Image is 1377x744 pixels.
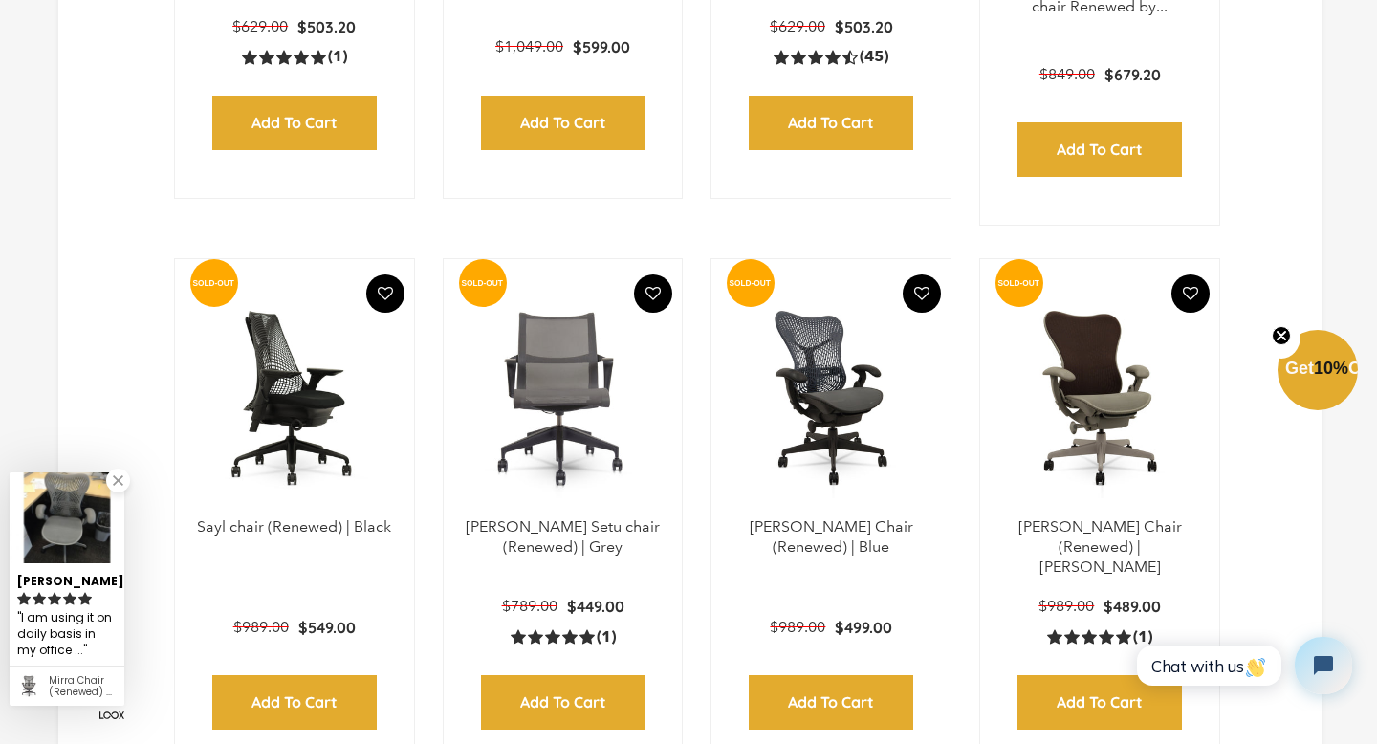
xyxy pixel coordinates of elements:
input: Add to Cart [481,675,645,730]
div: Get10%OffClose teaser [1278,332,1358,412]
span: $449.00 [567,597,624,616]
span: (1) [328,47,347,67]
input: Add to Cart [481,96,645,150]
input: Add to Cart [1017,675,1182,730]
svg: rating icon full [17,592,31,605]
img: Herman Miller Mirra Chair (Renewed) | Blue - chairorama [731,278,931,517]
a: 5.0 rating (1 votes) [511,626,616,646]
a: 4.4 rating (45 votes) [774,47,888,67]
span: $789.00 [502,597,557,615]
img: Helen J. review of Mirra Chair (Renewed) | Grey [10,472,124,563]
a: [PERSON_NAME] Setu chair (Renewed) | Grey [466,517,660,556]
text: SOLD-OUT [192,278,234,288]
span: $989.00 [770,618,825,636]
div: [PERSON_NAME] [17,566,117,590]
img: Sayl chair (Renewed) | Black - chairorama [194,278,395,517]
a: [PERSON_NAME] Chair (Renewed) | Blue [750,517,913,556]
span: $679.20 [1104,65,1161,84]
svg: rating icon full [33,592,46,605]
input: Add to Cart [1017,122,1182,177]
span: $503.20 [297,17,356,36]
iframe: Tidio Chat [1116,621,1368,711]
span: 10% [1314,359,1348,378]
span: $629.00 [770,17,825,35]
input: Add to Cart [749,96,913,150]
text: SOLD-OUT [730,278,772,288]
a: Sayl chair (Renewed) | Black [197,517,391,536]
span: $629.00 [232,17,288,35]
span: $849.00 [1039,65,1095,83]
span: $989.00 [233,618,289,636]
text: SOLD-OUT [998,278,1040,288]
span: $489.00 [1104,597,1161,616]
button: Add To Wishlist [1171,274,1210,313]
a: Sayl chair (Renewed) | Black - chairorama Sayl chair (Renewed) | Black - chairorama [194,278,395,517]
a: Herman Miller Mirra Chair (Renewed) | Blue - chairorama Herman Miller Mirra Chair (Renewed) | Blu... [731,278,931,517]
text: SOLD-OUT [461,278,503,288]
span: (1) [597,627,616,647]
span: $599.00 [573,37,630,56]
div: Mirra Chair (Renewed) | Grey [49,675,117,698]
span: $549.00 [298,618,356,637]
input: Add to Cart [212,96,377,150]
svg: rating icon full [63,592,76,605]
img: Herman Miller Setu chair (Renewed) | Grey - chairorama [463,278,664,517]
a: [PERSON_NAME] Chair (Renewed) | [PERSON_NAME] [1018,517,1182,576]
span: $499.00 [835,618,892,637]
a: Herman Miller Mirra Chair (Renewed) | Brown - chairorama Herman Miller Mirra Chair (Renewed) | Br... [999,278,1200,517]
span: $989.00 [1038,597,1094,615]
button: Close teaser [1262,315,1300,359]
input: Add to Cart [212,675,377,730]
svg: rating icon full [78,592,92,605]
span: (45) [860,47,888,67]
button: Add To Wishlist [366,274,404,313]
div: I am using it on daily basis in my office and so far great positive reviews from my side [17,608,117,661]
svg: rating icon full [48,592,61,605]
img: Herman Miller Mirra Chair (Renewed) | Brown - chairorama [999,278,1200,517]
span: (1) [1133,627,1152,647]
button: Add To Wishlist [903,274,941,313]
a: 5.0 rating (1 votes) [1047,626,1152,646]
span: Get Off [1285,359,1373,378]
input: Add to Cart [749,675,913,730]
a: Herman Miller Setu chair (Renewed) | Grey - chairorama Herman Miller Setu chair (Renewed) | Grey ... [463,278,664,517]
a: 5.0 rating (1 votes) [242,47,347,67]
button: Add To Wishlist [634,274,672,313]
span: $1,049.00 [495,37,563,55]
span: $503.20 [835,17,893,36]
